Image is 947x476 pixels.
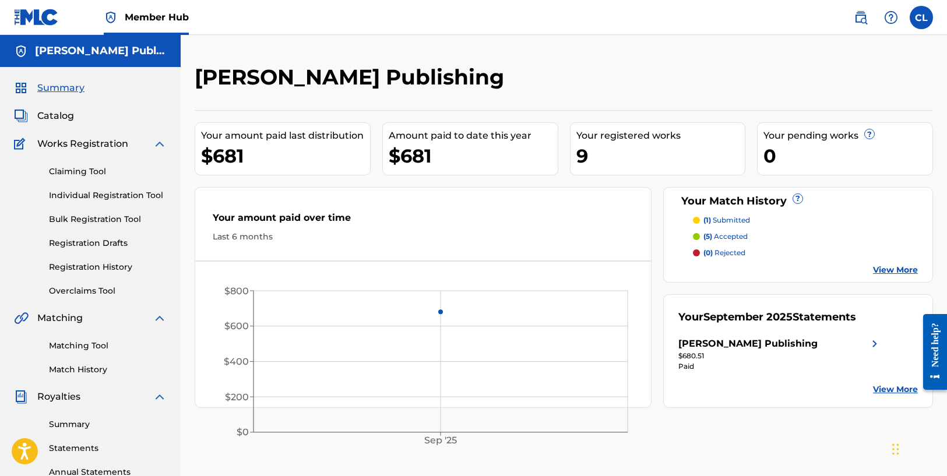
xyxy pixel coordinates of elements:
[879,6,903,29] div: Help
[873,383,918,396] a: View More
[49,165,167,178] a: Claiming Tool
[125,10,189,24] span: Member Hub
[873,264,918,276] a: View More
[49,261,167,273] a: Registration History
[693,248,918,258] a: (0) rejected
[224,356,249,367] tspan: $400
[35,44,167,58] h5: Chase Lowery Publishing
[201,143,370,169] div: $681
[693,231,918,242] a: (5) accepted
[14,81,85,95] a: SummarySummary
[37,109,74,123] span: Catalog
[49,237,167,249] a: Registration Drafts
[37,311,83,325] span: Matching
[14,137,29,151] img: Works Registration
[849,6,872,29] a: Public Search
[703,231,748,242] p: accepted
[153,137,167,151] img: expand
[389,143,558,169] div: $681
[703,216,711,224] span: (1)
[14,109,28,123] img: Catalog
[225,392,249,403] tspan: $200
[213,211,633,231] div: Your amount paid over time
[14,44,28,58] img: Accounts
[14,81,28,95] img: Summary
[49,189,167,202] a: Individual Registration Tool
[884,10,898,24] img: help
[892,432,899,467] div: Drag
[104,10,118,24] img: Top Rightsholder
[37,81,85,95] span: Summary
[224,320,249,332] tspan: $600
[49,213,167,225] a: Bulk Registration Tool
[703,248,713,257] span: (0)
[389,129,558,143] div: Amount paid to date this year
[693,215,918,225] a: (1) submitted
[678,337,818,351] div: [PERSON_NAME] Publishing
[49,364,167,376] a: Match History
[910,6,933,29] div: User Menu
[14,109,74,123] a: CatalogCatalog
[237,426,249,438] tspan: $0
[793,194,802,203] span: ?
[678,361,882,372] div: Paid
[703,215,750,225] p: submitted
[424,435,457,446] tspan: Sep '25
[49,442,167,454] a: Statements
[37,137,128,151] span: Works Registration
[865,129,874,139] span: ?
[37,390,80,404] span: Royalties
[576,143,745,169] div: 9
[576,129,745,143] div: Your registered works
[763,143,932,169] div: 0
[153,390,167,404] img: expand
[703,311,793,323] span: September 2025
[14,9,59,26] img: MLC Logo
[678,351,882,361] div: $680.51
[14,390,28,404] img: Royalties
[703,248,745,258] p: rejected
[153,311,167,325] img: expand
[224,285,249,297] tspan: $800
[763,129,932,143] div: Your pending works
[213,231,633,243] div: Last 6 months
[868,337,882,351] img: right chevron icon
[49,285,167,297] a: Overclaims Tool
[678,309,856,325] div: Your Statements
[678,337,882,372] a: [PERSON_NAME] Publishingright chevron icon$680.51Paid
[195,64,510,90] h2: [PERSON_NAME] Publishing
[914,304,947,400] iframe: Resource Center
[703,232,712,241] span: (5)
[854,10,868,24] img: search
[49,418,167,431] a: Summary
[49,340,167,352] a: Matching Tool
[889,420,947,476] iframe: Chat Widget
[678,193,918,209] div: Your Match History
[14,311,29,325] img: Matching
[201,129,370,143] div: Your amount paid last distribution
